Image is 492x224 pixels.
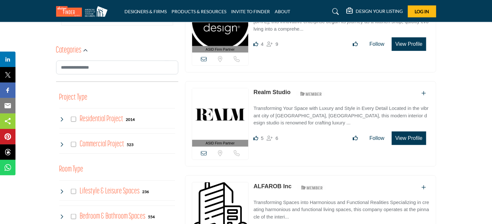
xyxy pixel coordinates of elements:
h4: Bedroom & Bathroom Spaces: Bedroom & Bathroom Spaces [80,211,145,222]
input: Select Bedroom & Bathroom Spaces checkbox [71,214,76,219]
a: DESIGNERS & FIRMS [124,9,167,14]
p: ALFAROB Inc [253,182,291,191]
i: Likes [253,136,258,141]
a: Transforming Your Space with Luxury and Style in Every Detail Located in the vibrant city of [GEO... [253,101,429,127]
span: Log In [415,9,429,14]
span: 6 [276,135,278,141]
h4: Residential Project: Types of projects range from simple residential renovations to highly comple... [80,113,123,125]
img: ASID Members Badge Icon [297,90,326,98]
p: Realm Studio [253,88,290,97]
a: ASID Firm Partner [192,88,249,147]
div: DESIGN YOUR LISTING [347,8,403,15]
a: PRODUCTS & RESOURCES [172,9,227,14]
img: Site Logo [56,6,111,17]
button: View Profile [392,131,426,145]
b: 2014 [126,117,135,122]
b: 236 [142,190,149,194]
input: Search Category [56,61,178,74]
button: View Profile [392,37,426,51]
button: Like listing [349,38,362,51]
button: Like listing [349,132,362,145]
a: Add To List [422,91,426,96]
button: Follow [365,38,389,51]
h5: DESIGN YOUR LISTING [356,8,403,14]
button: Project Type [59,92,88,104]
span: ASID Firm Partner [206,141,235,146]
button: Room Type [59,163,84,176]
a: Transforming Spaces into Harmonious and Functional Realities Specializing in creating harmonious ... [253,195,429,221]
div: 554 Results For Bedroom & Bathroom Spaces [148,214,155,219]
span: 9 [276,41,278,47]
div: Followers [267,40,278,48]
a: Realm Studio [253,89,290,95]
i: Likes [253,42,258,46]
a: INVITE TO FINDER [231,9,270,14]
div: 523 Results For Commercial Project [127,141,133,147]
a: Search [326,6,343,17]
h4: Commercial Project: Involve the design, construction, or renovation of spaces used for business p... [80,139,124,150]
h4: Lifestyle & Leisure Spaces: Lifestyle & Leisure Spaces [80,186,140,197]
span: 5 [261,135,263,141]
img: ASID Members Badge Icon [298,184,327,192]
p: Transforming Your Space with Luxury and Style in Every Detail Located in the vibrant city of [GEO... [253,105,429,127]
button: Log In [408,5,436,17]
span: 4 [261,41,263,47]
a: ALFAROB Inc [253,183,291,190]
div: 2014 Results For Residential Project [126,116,135,122]
button: Follow [365,132,389,145]
div: 236 Results For Lifestyle & Leisure Spaces [142,189,149,194]
b: 554 [148,215,155,219]
h2: Categories [56,45,82,56]
img: Realm Studio [192,88,249,140]
input: Select Commercial Project checkbox [71,142,76,147]
b: 523 [127,142,133,147]
div: Followers [267,134,278,142]
p: Transforming Spaces into Harmonious and Functional Realities Specializing in creating harmonious ... [253,199,429,221]
input: Select Residential Project checkbox [71,117,76,122]
a: Add To List [422,185,426,190]
a: ABOUT [275,9,290,14]
input: Select Lifestyle & Leisure Spaces checkbox [71,189,76,194]
span: ASID Firm Partner [206,47,235,52]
